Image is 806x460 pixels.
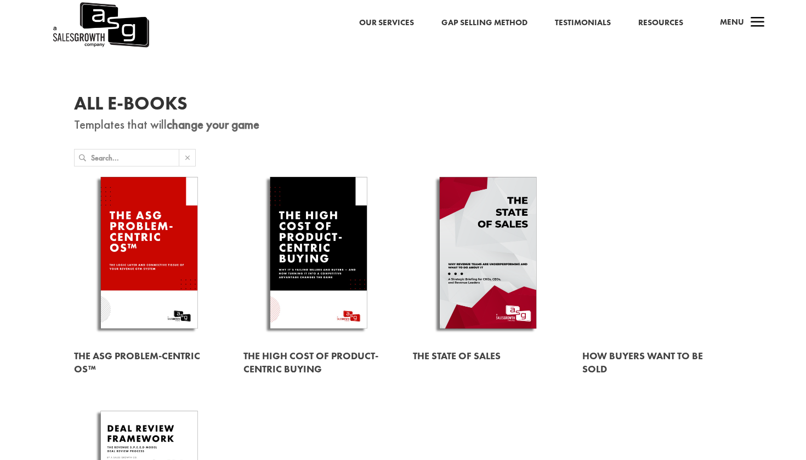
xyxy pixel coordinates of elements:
[167,116,259,133] strong: change your game
[441,16,527,30] a: Gap Selling Method
[74,94,732,118] h1: All E-Books
[91,150,179,166] input: Search...
[720,16,744,27] span: Menu
[74,118,732,131] p: Templates that will
[555,16,611,30] a: Testimonials
[359,16,414,30] a: Our Services
[747,12,769,34] span: a
[638,16,683,30] a: Resources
